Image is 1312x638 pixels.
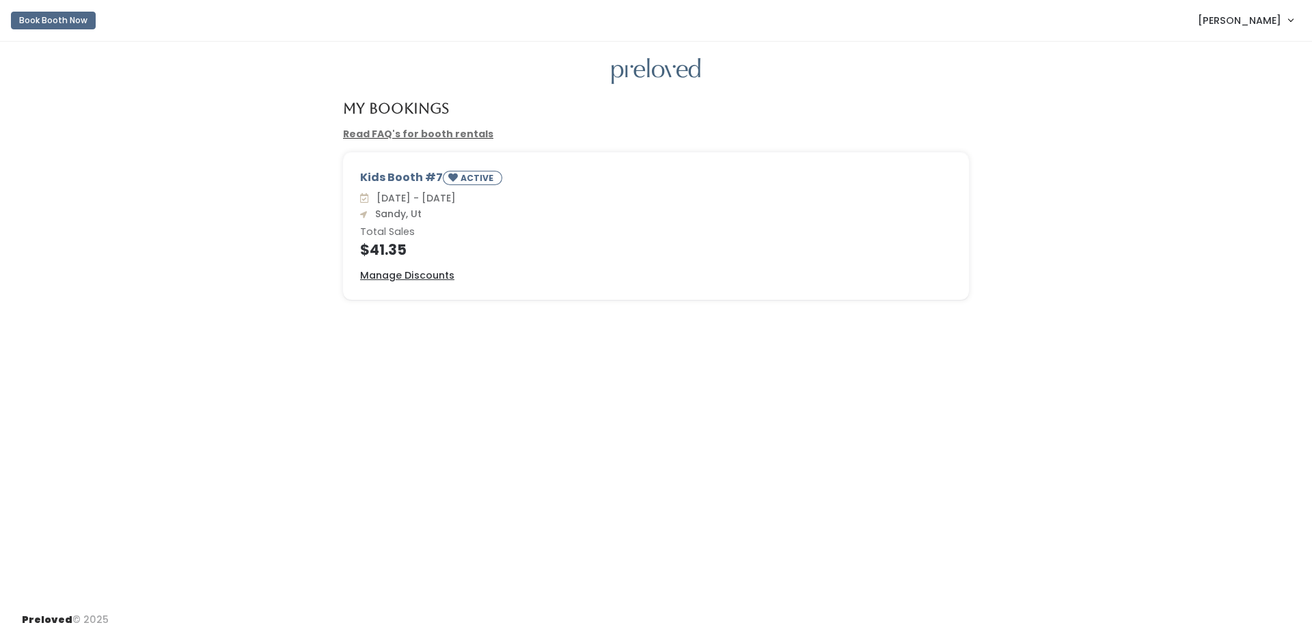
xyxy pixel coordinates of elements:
span: Sandy, Ut [370,207,422,221]
small: ACTIVE [461,172,496,184]
div: Kids Booth #7 [360,169,952,191]
span: [PERSON_NAME] [1198,13,1281,28]
a: Read FAQ's for booth rentals [343,127,493,141]
a: Manage Discounts [360,268,454,283]
span: [DATE] - [DATE] [371,191,456,205]
div: © 2025 [22,602,109,627]
u: Manage Discounts [360,268,454,282]
a: [PERSON_NAME] [1184,5,1307,35]
h4: My Bookings [343,100,449,116]
h4: $41.35 [360,242,952,258]
img: preloved logo [612,58,700,85]
h6: Total Sales [360,227,952,238]
button: Book Booth Now [11,12,96,29]
span: Preloved [22,613,72,626]
a: Book Booth Now [11,5,96,36]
